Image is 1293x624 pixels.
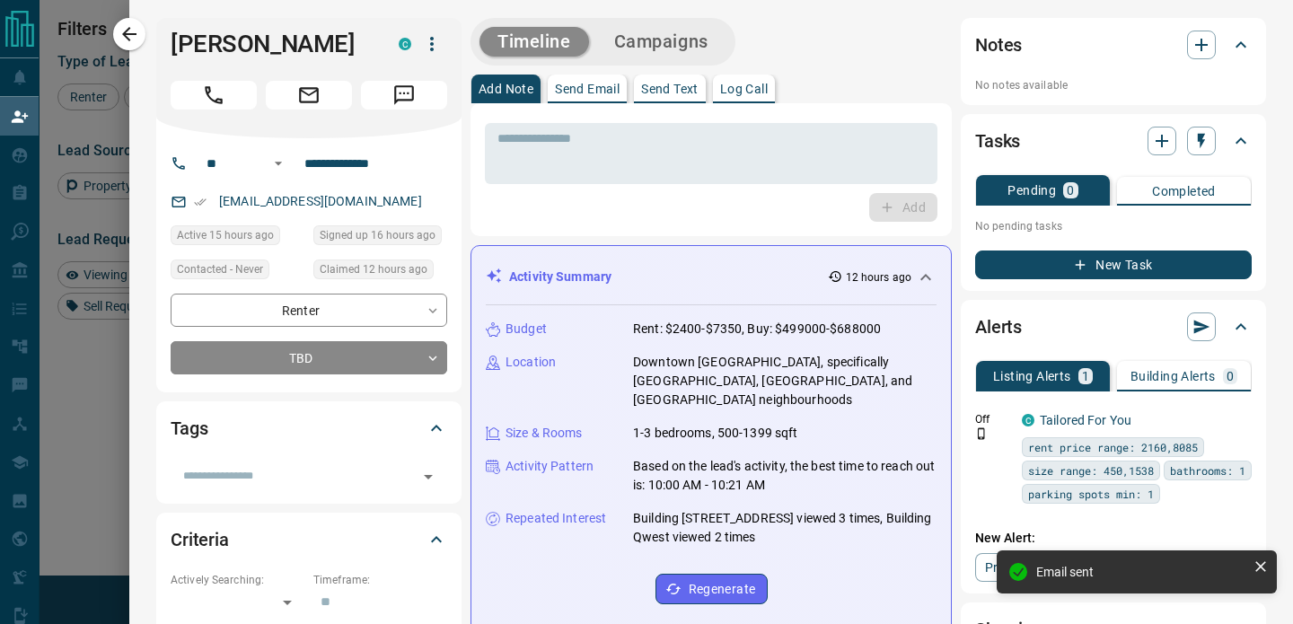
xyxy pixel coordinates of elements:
p: Pending [1007,184,1056,197]
div: Notes [975,23,1252,66]
p: 0 [1227,370,1234,382]
p: Building [STREET_ADDRESS] viewed 3 times, Building Qwest viewed 2 times [633,509,937,547]
div: condos.ca [399,38,411,50]
button: Campaigns [596,27,726,57]
span: rent price range: 2160,8085 [1028,438,1198,456]
svg: Email Verified [194,196,207,208]
span: Call [171,81,257,110]
h2: Criteria [171,525,229,554]
div: Email sent [1036,565,1246,579]
p: Log Call [720,83,768,95]
h2: Tasks [975,127,1020,155]
p: No pending tasks [975,213,1252,240]
div: Activity Summary12 hours ago [486,260,937,294]
a: Tailored For You [1040,413,1131,427]
button: Open [416,464,441,489]
div: Alerts [975,305,1252,348]
p: Repeated Interest [506,509,606,528]
a: Property [975,553,1068,582]
p: Completed [1152,185,1216,198]
p: Off [975,411,1011,427]
p: Add Note [479,83,533,95]
span: Message [361,81,447,110]
button: New Task [975,250,1252,279]
svg: Push Notification Only [975,427,988,440]
h1: [PERSON_NAME] [171,30,372,58]
p: Downtown [GEOGRAPHIC_DATA], specifically [GEOGRAPHIC_DATA], [GEOGRAPHIC_DATA], and [GEOGRAPHIC_DA... [633,353,937,409]
div: Tags [171,407,447,450]
div: Fri Sep 12 2025 [313,225,447,250]
div: TBD [171,341,447,374]
p: No notes available [975,77,1252,93]
p: Send Text [641,83,699,95]
div: condos.ca [1022,414,1034,426]
p: 1 [1082,370,1089,382]
p: Activity Pattern [506,457,594,476]
p: Send Email [555,83,620,95]
span: size range: 450,1538 [1028,461,1154,479]
span: Claimed 12 hours ago [320,260,427,278]
p: New Alert: [975,529,1252,548]
p: Actively Searching: [171,572,304,588]
span: parking spots min: 1 [1028,485,1154,503]
p: Building Alerts [1130,370,1216,382]
p: 12 hours ago [846,269,911,286]
p: 0 [1067,184,1074,197]
h2: Tags [171,414,207,443]
p: Activity Summary [509,268,611,286]
p: Rent: $2400-$7350, Buy: $499000-$688000 [633,320,881,338]
button: Timeline [479,27,589,57]
p: Size & Rooms [506,424,583,443]
h2: Notes [975,31,1022,59]
span: Contacted - Never [177,260,263,278]
p: Listing Alerts [993,370,1071,382]
div: Criteria [171,518,447,561]
span: bathrooms: 1 [1170,461,1245,479]
span: Signed up 16 hours ago [320,226,435,244]
div: Tasks [975,119,1252,163]
p: Timeframe: [313,572,447,588]
p: Budget [506,320,547,338]
h2: Alerts [975,312,1022,341]
div: Fri Sep 12 2025 [171,225,304,250]
p: 1-3 bedrooms, 500-1399 sqft [633,424,798,443]
div: Renter [171,294,447,327]
span: Email [266,81,352,110]
button: Open [268,153,289,174]
p: Location [506,353,556,372]
div: Fri Sep 12 2025 [313,259,447,285]
a: [EMAIL_ADDRESS][DOMAIN_NAME] [219,194,422,208]
span: Active 15 hours ago [177,226,274,244]
button: Regenerate [655,574,768,604]
p: Based on the lead's activity, the best time to reach out is: 10:00 AM - 10:21 AM [633,457,937,495]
